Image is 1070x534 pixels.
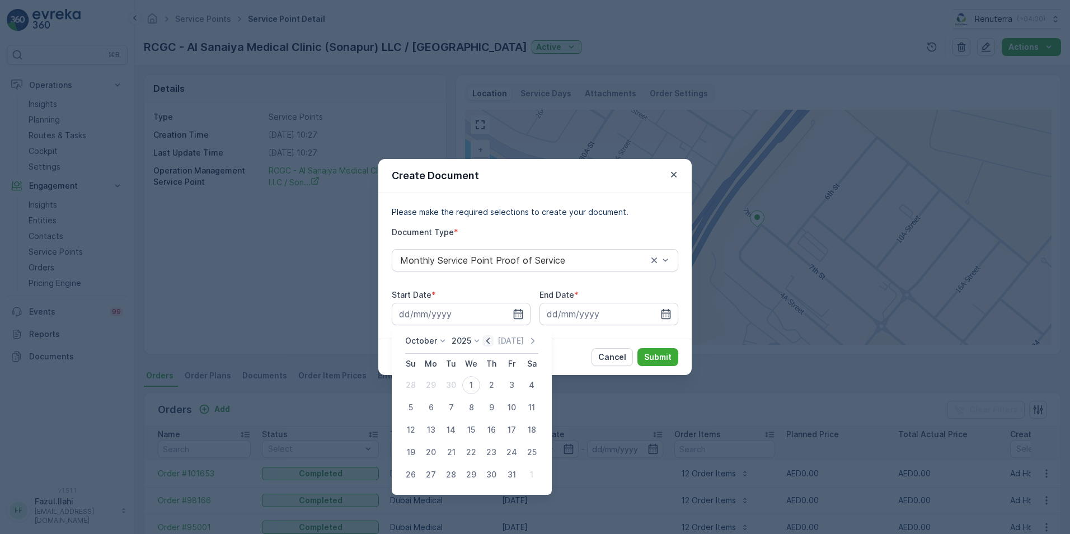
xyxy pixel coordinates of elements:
[481,354,501,374] th: Thursday
[539,303,678,325] input: dd/mm/yyyy
[522,354,542,374] th: Saturday
[392,227,454,237] label: Document Type
[441,354,461,374] th: Tuesday
[523,376,541,394] div: 4
[442,399,460,416] div: 7
[644,352,672,363] p: Submit
[422,466,440,484] div: 27
[462,399,480,416] div: 8
[461,354,481,374] th: Wednesday
[482,376,500,394] div: 2
[402,376,420,394] div: 28
[498,335,524,346] p: [DATE]
[503,466,520,484] div: 31
[523,399,541,416] div: 11
[421,354,441,374] th: Monday
[392,303,531,325] input: dd/mm/yyyy
[523,443,541,461] div: 25
[442,443,460,461] div: 21
[482,421,500,439] div: 16
[523,421,541,439] div: 18
[462,421,480,439] div: 15
[405,335,437,346] p: October
[422,421,440,439] div: 13
[442,376,460,394] div: 30
[422,376,440,394] div: 29
[482,466,500,484] div: 30
[422,443,440,461] div: 20
[392,290,431,299] label: Start Date
[442,466,460,484] div: 28
[592,348,633,366] button: Cancel
[503,376,520,394] div: 3
[539,290,574,299] label: End Date
[402,421,420,439] div: 12
[392,207,678,218] p: Please make the required selections to create your document.
[637,348,678,366] button: Submit
[422,399,440,416] div: 6
[598,352,626,363] p: Cancel
[442,421,460,439] div: 14
[462,443,480,461] div: 22
[501,354,522,374] th: Friday
[402,443,420,461] div: 19
[523,466,541,484] div: 1
[503,421,520,439] div: 17
[452,335,471,346] p: 2025
[503,443,520,461] div: 24
[402,466,420,484] div: 26
[401,354,421,374] th: Sunday
[402,399,420,416] div: 5
[462,376,480,394] div: 1
[392,168,479,184] p: Create Document
[482,399,500,416] div: 9
[462,466,480,484] div: 29
[503,399,520,416] div: 10
[482,443,500,461] div: 23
